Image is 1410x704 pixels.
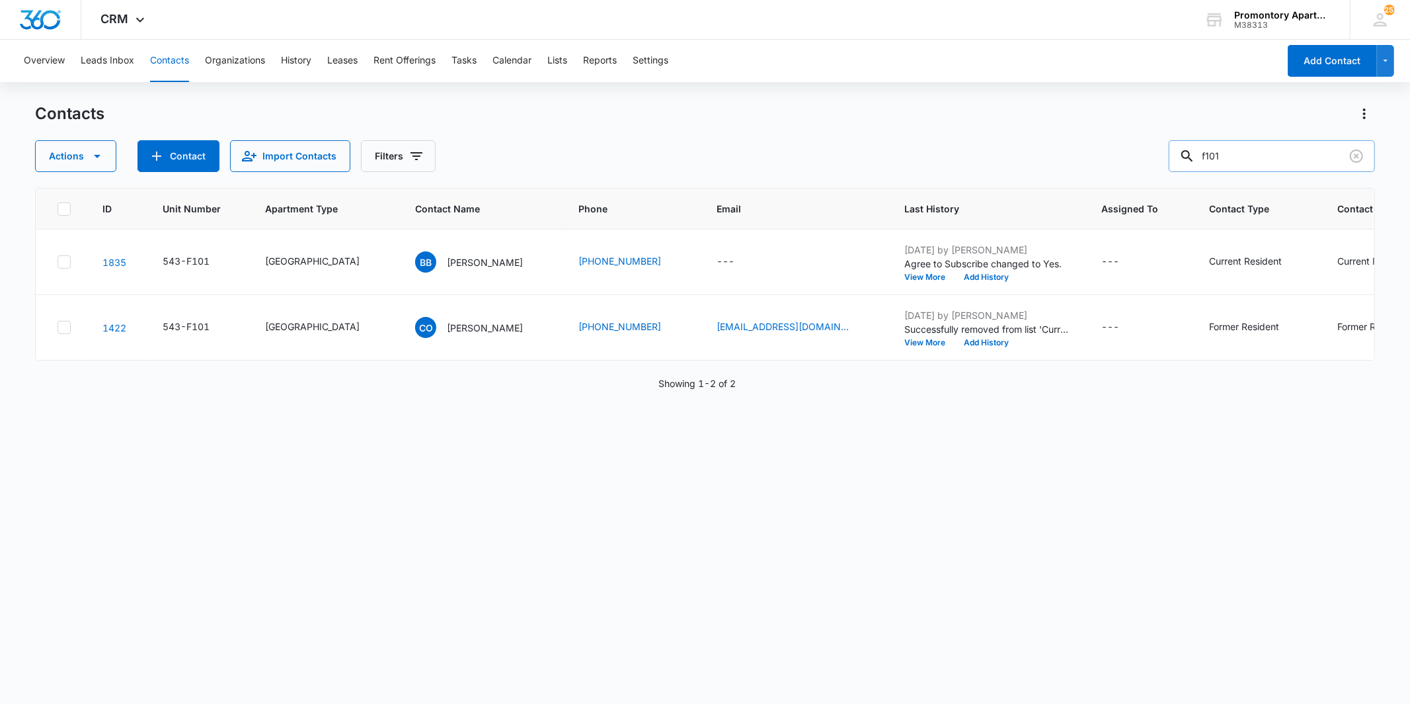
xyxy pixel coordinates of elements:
[35,104,104,124] h1: Contacts
[904,243,1070,257] p: [DATE] by [PERSON_NAME]
[265,254,360,268] div: [GEOGRAPHIC_DATA]
[955,339,1018,347] button: Add History
[578,202,666,216] span: Phone
[717,202,853,216] span: Email
[281,40,311,82] button: History
[1169,140,1375,172] input: Search Contacts
[904,339,955,347] button: View More
[578,254,685,270] div: Phone - 9702187534 - Select to Edit Field
[904,273,955,281] button: View More
[904,257,1070,271] p: Agree to Subscribe changed to Yes.
[415,317,547,338] div: Contact Name - Carlos Ortiz - Select to Edit Field
[1101,320,1143,335] div: Assigned To - - Select to Edit Field
[1354,103,1375,124] button: Actions
[1209,320,1279,333] div: Former Resident
[547,40,567,82] button: Lists
[904,322,1070,336] p: Successfully removed from list 'Current Residents '.
[1384,5,1395,15] div: notifications count
[415,251,436,273] span: BB
[1288,45,1377,77] button: Add Contact
[717,320,849,333] a: [EMAIL_ADDRESS][DOMAIN_NAME]
[163,254,210,268] div: 543-F101
[633,40,668,82] button: Settings
[163,254,233,270] div: Unit Number - 543-F101 - Select to Edit Field
[451,40,477,82] button: Tasks
[583,40,617,82] button: Reports
[361,140,436,172] button: Filters
[1209,320,1303,335] div: Contact Type - Former Resident - Select to Edit Field
[415,317,436,338] span: CO
[1101,320,1119,335] div: ---
[415,202,528,216] span: Contact Name
[717,254,734,270] div: ---
[24,40,65,82] button: Overview
[1234,10,1331,21] div: account name
[1209,202,1286,216] span: Contact Type
[447,321,523,335] p: [PERSON_NAME]
[265,320,383,335] div: Apartment Type - Dorset - Select to Edit Field
[137,140,219,172] button: Add Contact
[1346,146,1367,167] button: Clear
[904,308,1070,322] p: [DATE] by [PERSON_NAME]
[955,273,1018,281] button: Add History
[1209,254,1306,270] div: Contact Type - Current Resident - Select to Edit Field
[35,140,116,172] button: Actions
[1337,254,1410,268] div: Current Resident
[1101,202,1158,216] span: Assigned To
[578,320,685,335] div: Phone - 9706914655 - Select to Edit Field
[265,202,383,216] span: Apartment Type
[205,40,265,82] button: Organizations
[230,140,350,172] button: Import Contacts
[150,40,189,82] button: Contacts
[81,40,134,82] button: Leads Inbox
[717,320,873,335] div: Email - cortz699@gmail.com - Select to Edit Field
[1234,21,1331,30] div: account id
[904,202,1050,216] span: Last History
[265,320,360,333] div: [GEOGRAPHIC_DATA]
[101,12,129,26] span: CRM
[717,254,758,270] div: Email - - Select to Edit Field
[1337,320,1407,333] div: Former Resident
[1209,254,1282,268] div: Current Resident
[415,251,547,273] div: Contact Name - Breanna Boden - Select to Edit Field
[327,40,358,82] button: Leases
[1101,254,1119,270] div: ---
[102,257,126,268] a: Navigate to contact details page for Breanna Boden
[1384,5,1395,15] span: 255
[102,202,112,216] span: ID
[578,320,661,333] a: [PHONE_NUMBER]
[163,202,233,216] span: Unit Number
[447,255,523,269] p: [PERSON_NAME]
[492,40,531,82] button: Calendar
[1101,254,1143,270] div: Assigned To - - Select to Edit Field
[163,320,210,333] div: 543-F101
[265,254,383,270] div: Apartment Type - Dorset - Select to Edit Field
[163,320,233,335] div: Unit Number - 543-F101 - Select to Edit Field
[102,322,126,333] a: Navigate to contact details page for Carlos Ortiz
[578,254,661,268] a: [PHONE_NUMBER]
[373,40,436,82] button: Rent Offerings
[658,376,736,390] p: Showing 1-2 of 2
